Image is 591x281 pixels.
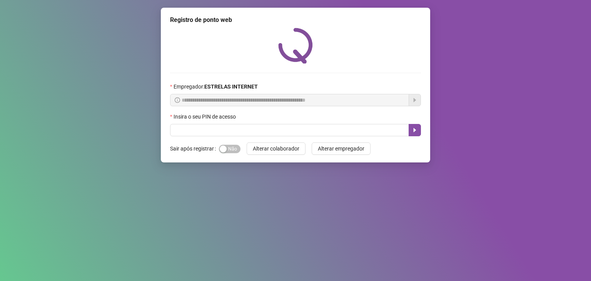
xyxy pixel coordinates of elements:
[170,112,241,121] label: Insira o seu PIN de acesso
[170,142,219,155] label: Sair após registrar
[174,82,258,91] span: Empregador :
[312,142,371,155] button: Alterar empregador
[175,97,180,103] span: info-circle
[412,127,418,133] span: caret-right
[247,142,306,155] button: Alterar colaborador
[253,144,299,153] span: Alterar colaborador
[204,84,258,90] strong: ESTRELAS INTERNET
[278,28,313,64] img: QRPoint
[170,15,421,25] div: Registro de ponto web
[318,144,364,153] span: Alterar empregador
